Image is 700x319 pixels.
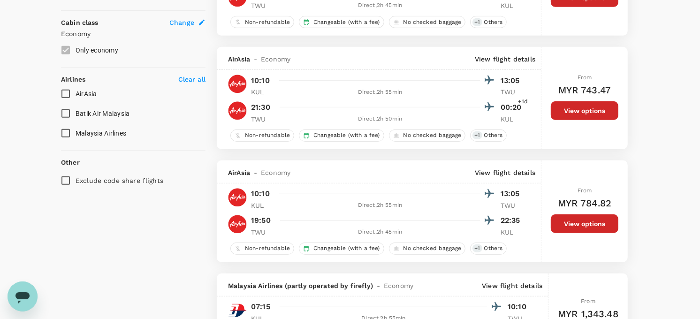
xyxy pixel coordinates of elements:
p: KUL [251,87,274,97]
img: AK [228,75,247,93]
span: No checked baggage [400,18,465,26]
span: Changeable (with a fee) [310,244,383,252]
div: +1Others [470,16,507,28]
span: AirAsia [76,90,97,98]
strong: Airlines [61,76,85,83]
span: Changeable (with a fee) [310,18,383,26]
span: From [581,298,595,304]
span: AirAsia [228,54,250,64]
p: 19:50 [251,215,271,226]
p: KUL [251,201,274,210]
strong: Cabin class [61,19,99,26]
p: Other [61,158,80,167]
p: 21:30 [251,102,270,113]
span: + 1 [472,18,482,26]
button: View options [551,214,618,233]
p: TWU [251,114,274,124]
div: Non-refundable [230,243,294,255]
p: TWU [501,201,524,210]
div: Changeable (with a fee) [299,243,384,255]
span: Economy [384,281,413,290]
span: Others [480,244,507,252]
span: Economy [261,168,290,177]
span: Non-refundable [241,131,294,139]
span: AirAsia [228,168,250,177]
p: 07:15 [251,301,270,312]
div: Changeable (with a fee) [299,16,384,28]
img: AK [228,188,247,207]
div: Direct , 2h 55min [280,88,480,97]
span: Others [480,18,507,26]
div: Non-refundable [230,129,294,142]
div: Direct , 2h 55min [280,201,480,210]
span: Change [169,18,194,27]
span: - [250,168,261,177]
p: 13:05 [501,188,524,199]
h6: MYR 743.47 [558,83,611,98]
span: Economy [261,54,290,64]
p: 10:10 [251,75,270,86]
p: 00:20 [501,102,524,113]
div: Non-refundable [230,16,294,28]
span: From [578,187,592,194]
p: TWU [501,87,524,97]
div: +1Others [470,243,507,255]
span: Malaysia Airlines (partly operated by firefly) [228,281,373,290]
span: Malaysia Airlines [76,129,126,137]
span: From [578,74,592,81]
p: View flight details [475,168,535,177]
p: KUL [501,114,524,124]
span: Others [480,131,507,139]
p: Exclude code share flights [76,176,163,185]
div: Changeable (with a fee) [299,129,384,142]
div: Direct , 2h 45min [280,1,480,10]
div: No checked baggage [389,129,466,142]
span: + 1 [472,131,482,139]
div: +1Others [470,129,507,142]
div: Direct , 2h 45min [280,228,480,237]
div: No checked baggage [389,16,466,28]
p: View flight details [482,281,542,290]
span: Only economy [76,46,118,54]
span: Non-refundable [241,244,294,252]
span: No checked baggage [400,131,465,139]
p: KUL [501,228,524,237]
span: - [250,54,261,64]
button: View options [551,101,618,120]
img: AK [228,101,247,120]
p: 10:10 [251,188,270,199]
h6: MYR 784.82 [558,196,612,211]
p: TWU [251,1,274,10]
p: 22:35 [501,215,524,226]
p: Economy [61,29,205,38]
span: + 1 [472,244,482,252]
p: 10:10 [508,301,531,312]
p: TWU [251,228,274,237]
p: View flight details [475,54,535,64]
img: AK [228,215,247,234]
span: Changeable (with a fee) [310,131,383,139]
p: 13:05 [501,75,524,86]
span: +1d [518,97,528,106]
span: Batik Air Malaysia [76,110,130,117]
div: Direct , 2h 50min [280,114,480,124]
span: No checked baggage [400,244,465,252]
span: - [373,281,384,290]
iframe: Button to launch messaging window [8,281,38,311]
div: No checked baggage [389,243,466,255]
p: Clear all [178,75,205,84]
span: Non-refundable [241,18,294,26]
p: KUL [501,1,524,10]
